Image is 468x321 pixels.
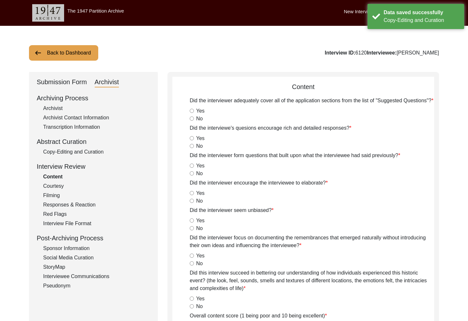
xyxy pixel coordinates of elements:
label: Overall content score (1 being poor and 10 being excellent) [190,312,327,320]
div: Copy-Editing and Curation [384,16,459,24]
label: Did the interviewer encourage the interviewee to elaborate? [190,179,328,187]
label: The 1947 Partition Archive [67,8,124,14]
div: Archiving Process [37,93,150,103]
div: Social Media Curation [43,254,150,262]
div: Courtesy [43,182,150,190]
label: No [196,303,203,310]
div: Content [172,82,434,92]
div: Interview Review [37,162,150,171]
div: Post-Archiving Process [37,233,150,243]
label: Did the interviewe's quesions encourage rich and detailed responses? [190,124,351,132]
div: Submission Form [37,77,87,87]
label: Yes [196,295,205,303]
div: Interviewee Communications [43,273,150,280]
div: Interview File Format [43,220,150,227]
div: Red Flags [43,210,150,218]
img: arrow-left.png [34,49,42,57]
label: Did the interviewer seem unbiased? [190,206,274,214]
div: Pseudonym [43,282,150,290]
label: Did the interviewer focus on documenting the remembrances that emerged naturally without introduc... [190,234,434,249]
label: No [196,260,203,267]
div: Archivist [95,77,119,87]
label: No [196,142,203,150]
label: Did this interview succeed in bettering our understanding of how individuals experienced this his... [190,269,434,292]
div: Data saved successfully [384,9,459,16]
div: Responses & Reaction [43,201,150,209]
div: Copy-Editing and Curation [43,148,150,156]
div: 6120 [PERSON_NAME] [325,49,439,57]
img: header-logo.png [32,4,64,22]
label: Yes [196,135,205,142]
label: Yes [196,252,205,260]
label: No [196,115,203,123]
label: Yes [196,217,205,225]
label: No [196,197,203,205]
label: Did the interviewer form questions that built upon what the interviewee had said previously? [190,152,400,159]
button: Back to Dashboard [29,45,98,61]
div: Sponsor Information [43,245,150,252]
label: New Interview [344,8,374,15]
div: Transcription Information [43,123,150,131]
label: Yes [196,107,205,115]
label: No [196,170,203,177]
label: No [196,225,203,232]
label: Did the interviewer adequately cover all of the application sections from the list of "Suggested ... [190,97,434,105]
div: Filming [43,192,150,199]
div: Archivist Contact Information [43,114,150,122]
label: Yes [196,162,205,170]
b: Interview ID: [325,50,355,55]
div: Content [43,173,150,181]
div: Archivist [43,105,150,112]
label: Yes [196,189,205,197]
div: StoryMap [43,263,150,271]
b: Interviewee: [367,50,396,55]
div: Abstract Curation [37,137,150,146]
